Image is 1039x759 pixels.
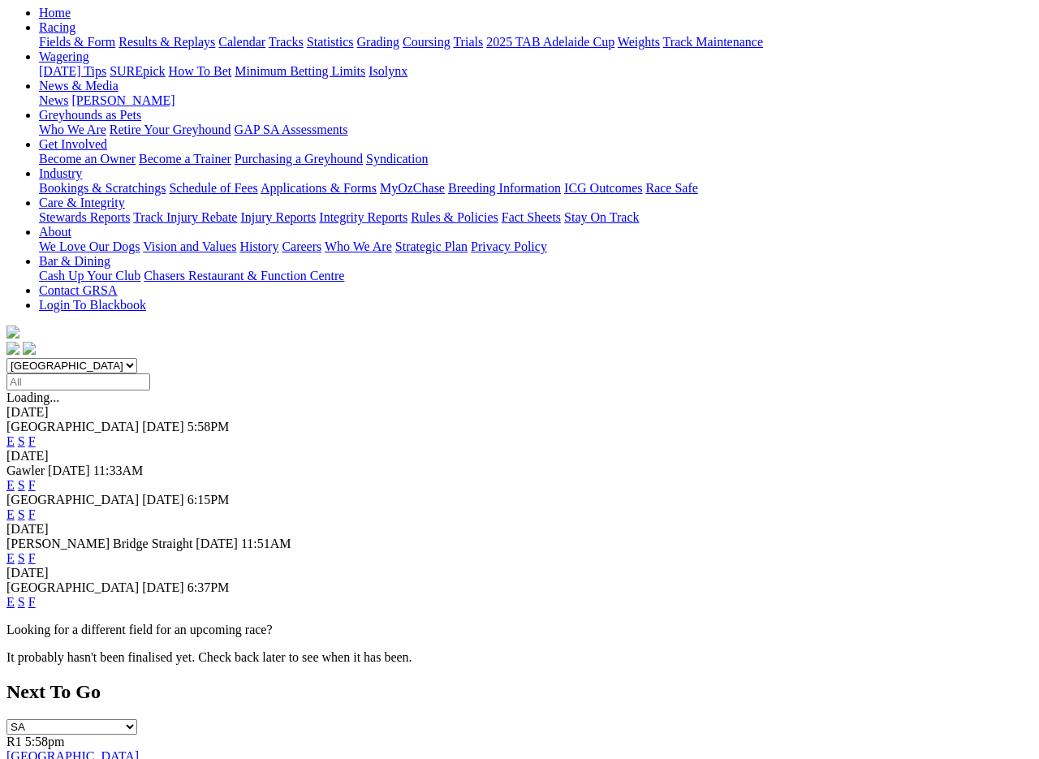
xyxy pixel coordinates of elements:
a: Purchasing a Greyhound [235,152,363,166]
a: Statistics [307,35,354,49]
img: twitter.svg [23,342,36,355]
span: 6:37PM [188,580,230,594]
a: Who We Are [39,123,106,136]
a: Calendar [218,35,265,49]
a: Careers [282,239,321,253]
span: [DATE] [142,493,184,507]
a: Contact GRSA [39,283,117,297]
a: Racing [39,20,75,34]
span: [GEOGRAPHIC_DATA] [6,420,139,433]
a: Trials [453,35,483,49]
a: Become an Owner [39,152,136,166]
a: S [18,595,25,609]
a: E [6,478,15,492]
a: [DATE] Tips [39,64,106,78]
a: S [18,478,25,492]
a: How To Bet [169,64,232,78]
a: MyOzChase [380,181,445,195]
a: Integrity Reports [319,210,407,224]
a: F [28,595,36,609]
div: Racing [39,35,1033,50]
span: [PERSON_NAME] Bridge Straight [6,537,192,550]
a: Get Involved [39,137,107,151]
a: Greyhounds as Pets [39,108,141,122]
span: [DATE] [142,420,184,433]
a: Care & Integrity [39,196,125,209]
a: Minimum Betting Limits [235,64,365,78]
div: About [39,239,1033,254]
a: Results & Replays [119,35,215,49]
a: Industry [39,166,82,180]
a: Track Injury Rebate [133,210,237,224]
a: S [18,507,25,521]
div: Care & Integrity [39,210,1033,225]
a: E [6,507,15,521]
a: F [28,434,36,448]
span: [GEOGRAPHIC_DATA] [6,580,139,594]
a: Stewards Reports [39,210,130,224]
a: F [28,478,36,492]
a: Rules & Policies [411,210,498,224]
a: History [239,239,278,253]
span: Loading... [6,390,59,404]
a: Who We Are [325,239,392,253]
a: Retire Your Greyhound [110,123,231,136]
a: Schedule of Fees [169,181,257,195]
span: R1 [6,735,22,748]
a: E [6,434,15,448]
a: Fields & Form [39,35,115,49]
a: Login To Blackbook [39,298,146,312]
a: Track Maintenance [663,35,763,49]
div: [DATE] [6,566,1033,580]
a: F [28,551,36,565]
a: Bar & Dining [39,254,110,268]
a: [PERSON_NAME] [71,93,175,107]
a: Home [39,6,71,19]
div: News & Media [39,93,1033,108]
span: 5:58pm [25,735,65,748]
input: Select date [6,373,150,390]
a: Tracks [269,35,304,49]
a: Chasers Restaurant & Function Centre [144,269,344,282]
span: 6:15PM [188,493,230,507]
a: Race Safe [645,181,697,195]
div: Greyhounds as Pets [39,123,1033,137]
span: [DATE] [196,537,238,550]
a: Cash Up Your Club [39,269,140,282]
partial: It probably hasn't been finalised yet. Check back later to see when it has been. [6,650,412,664]
a: 2025 TAB Adelaide Cup [486,35,614,49]
a: SUREpick [110,64,165,78]
div: Bar & Dining [39,269,1033,283]
a: Fact Sheets [502,210,561,224]
a: F [28,507,36,521]
a: Become a Trainer [139,152,231,166]
a: About [39,225,71,239]
a: Weights [618,35,660,49]
a: Bookings & Scratchings [39,181,166,195]
div: [DATE] [6,522,1033,537]
a: Strategic Plan [395,239,468,253]
a: Stay On Track [564,210,639,224]
a: Applications & Forms [261,181,377,195]
a: We Love Our Dogs [39,239,140,253]
a: Isolynx [369,64,407,78]
a: ICG Outcomes [564,181,642,195]
a: Breeding Information [448,181,561,195]
span: 5:58PM [188,420,230,433]
a: GAP SA Assessments [235,123,348,136]
a: E [6,551,15,565]
span: [DATE] [48,464,90,477]
a: News [39,93,68,107]
a: Syndication [366,152,428,166]
div: Industry [39,181,1033,196]
span: [DATE] [142,580,184,594]
a: Grading [357,35,399,49]
span: [GEOGRAPHIC_DATA] [6,493,139,507]
a: News & Media [39,79,119,93]
div: [DATE] [6,405,1033,420]
a: Vision and Values [143,239,236,253]
a: S [18,434,25,448]
span: Gawler [6,464,45,477]
div: [DATE] [6,449,1033,464]
a: Privacy Policy [471,239,547,253]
